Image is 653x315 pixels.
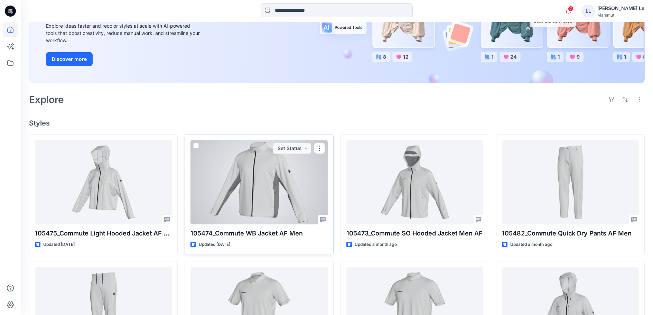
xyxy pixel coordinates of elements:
[568,6,573,11] span: 2
[190,140,327,224] a: 105474_Commute WB Jacket AF Men
[355,241,397,248] p: Updated a month ago
[582,5,595,17] div: LL
[35,140,172,224] a: 105475_Commute Light Hooded Jacket AF Women
[46,52,202,66] a: Discover more
[199,241,230,248] p: Updated [DATE]
[597,4,644,12] div: [PERSON_NAME] Le
[346,140,483,224] a: 105473_Commute SO Hooded Jacket Men AF
[597,12,644,18] div: Mammut
[502,140,639,224] a: 105482_Commute Quick Dry Pants AF Men
[46,22,202,44] div: Explore ideas faster and recolor styles at scale with AI-powered tools that boost creativity, red...
[35,229,172,238] p: 105475_Commute Light Hooded Jacket AF Women
[29,119,645,127] h4: Styles
[510,241,552,248] p: Updated a month ago
[346,229,483,238] p: 105473_Commute SO Hooded Jacket Men AF
[502,229,639,238] p: 105482_Commute Quick Dry Pants AF Men
[190,229,327,238] p: 105474_Commute WB Jacket AF Men
[29,94,64,105] h2: Explore
[46,52,93,66] button: Discover more
[43,241,75,248] p: Updated [DATE]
